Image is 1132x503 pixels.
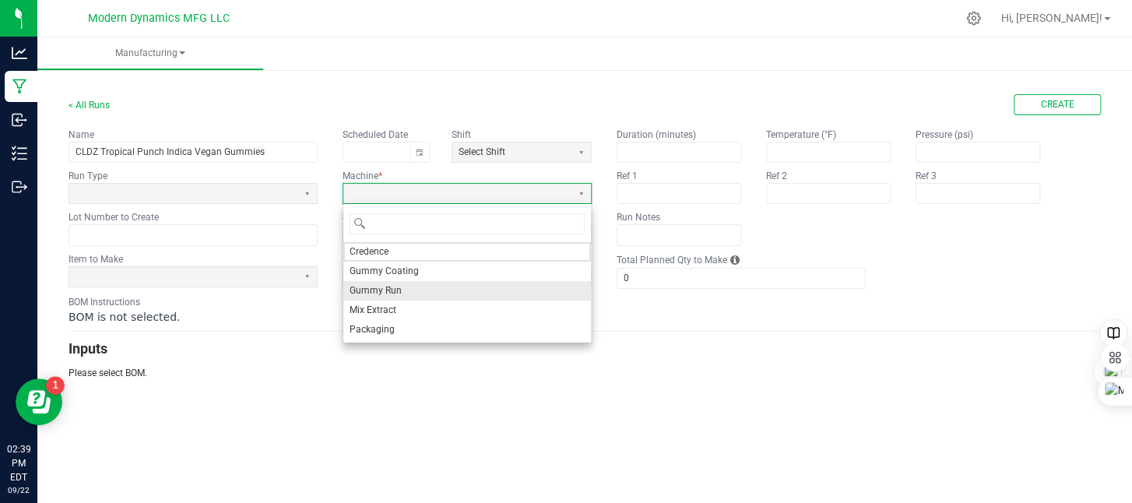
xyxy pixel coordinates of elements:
[297,267,317,287] button: Select
[617,254,727,266] label: Total Planned Qty to Make
[46,376,65,395] iframe: Resource center unread badge
[12,79,27,94] inline-svg: Manufacturing
[617,212,660,223] kendo-label: Run Notes
[617,129,696,140] kendo-label: Duration (minutes)
[37,37,263,70] a: Manufacturing
[12,112,27,128] inline-svg: Inbound
[916,170,937,182] label: Ref 3
[69,297,140,308] kendo-label: BOM Instructions
[69,171,107,181] kendo-label: Run Type
[7,484,30,496] p: 09/22
[69,253,123,266] label: Item to Make
[410,142,429,162] button: Toggle calendar
[297,184,317,203] button: Select
[459,146,565,159] span: Select Shift
[617,171,638,181] kendo-label: Ref 1
[69,100,110,111] a: < All Runs
[7,442,30,484] p: 02:39 PM EDT
[964,11,983,26] div: Manage settings
[343,129,408,140] kendo-label: Scheduled Date
[37,47,263,60] span: Manufacturing
[69,338,1101,360] h3: Inputs
[766,129,836,140] kendo-label: Temperature (°F)
[1014,94,1101,115] button: Create
[88,12,230,25] span: Modern Dynamics MFG LLC
[766,171,787,181] kendo-label: Ref 2
[350,304,396,317] span: Mix Extract
[571,142,591,162] button: Select
[350,265,419,278] span: Gummy Coating
[350,323,395,336] span: Packaging
[369,214,584,234] input: Filter
[12,45,27,61] inline-svg: Analytics
[69,366,1101,380] p: Please select BOM.
[12,146,27,161] inline-svg: Inventory
[452,129,471,140] kendo-label: Shift
[69,129,94,140] kendo-label: Name
[571,184,591,203] button: Select
[916,128,973,141] label: Pressure (psi)
[1041,98,1074,111] span: Create
[1001,12,1102,24] span: Hi, [PERSON_NAME]!
[343,203,592,343] kendo-popup: Options list
[12,179,27,195] inline-svg: Outbound
[69,311,180,323] span: BOM is not selected.
[350,284,402,297] span: Gummy Run
[343,171,382,181] kendo-label: Machine
[69,212,159,223] kendo-label: Lot Number to Create
[350,245,388,259] span: Credence
[16,378,62,425] iframe: Resource center
[730,252,740,268] i: Each BOM has a Qty to Create in a single "kit". Total Planned Qty to Make is the number of kits p...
